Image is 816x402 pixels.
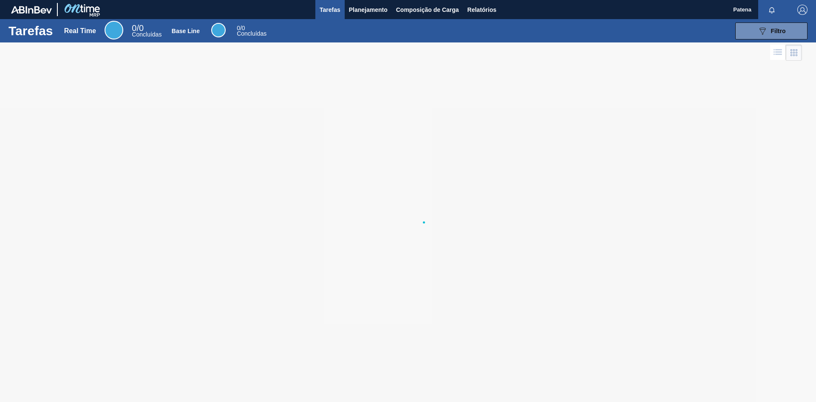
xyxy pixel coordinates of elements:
[64,27,96,35] div: Real Time
[797,5,807,15] img: Logout
[211,23,226,37] div: Base Line
[132,31,161,38] span: Concluídas
[8,26,53,36] h1: Tarefas
[132,23,144,33] span: / 0
[735,22,807,39] button: Filtro
[237,25,266,37] div: Base Line
[320,5,340,15] span: Tarefas
[771,28,786,34] span: Filtro
[758,4,785,16] button: Notificações
[237,25,240,31] span: 0
[132,23,136,33] span: 0
[132,25,161,37] div: Real Time
[11,6,52,14] img: TNhmsLtSVTkK8tSr43FrP2fwEKptu5GPRR3wAAAABJRU5ErkJggg==
[172,28,200,34] div: Base Line
[237,30,266,37] span: Concluídas
[237,25,245,31] span: / 0
[396,5,459,15] span: Composição de Carga
[105,21,123,39] div: Real Time
[349,5,388,15] span: Planejamento
[467,5,496,15] span: Relatórios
